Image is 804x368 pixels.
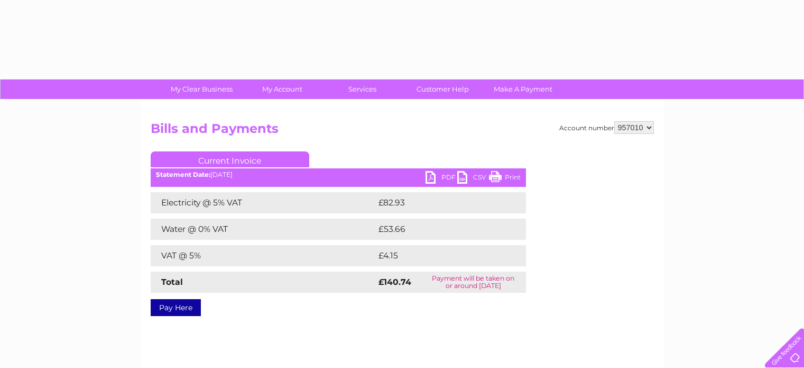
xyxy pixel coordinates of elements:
h2: Bills and Payments [151,121,654,141]
td: £82.93 [376,192,504,213]
a: Print [489,171,521,186]
a: My Account [238,79,326,99]
td: VAT @ 5% [151,245,376,266]
a: Current Invoice [151,151,309,167]
td: Electricity @ 5% VAT [151,192,376,213]
b: Statement Date: [156,170,210,178]
a: Customer Help [399,79,486,99]
strong: Total [161,277,183,287]
td: £4.15 [376,245,500,266]
a: CSV [457,171,489,186]
a: Make A Payment [479,79,567,99]
td: £53.66 [376,219,505,240]
div: [DATE] [151,171,526,178]
div: Account number [559,121,654,134]
a: My Clear Business [158,79,245,99]
td: Payment will be taken on or around [DATE] [421,272,525,293]
td: Water @ 0% VAT [151,219,376,240]
a: Pay Here [151,299,201,316]
a: Services [319,79,406,99]
a: PDF [426,171,457,186]
strong: £140.74 [378,277,411,287]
